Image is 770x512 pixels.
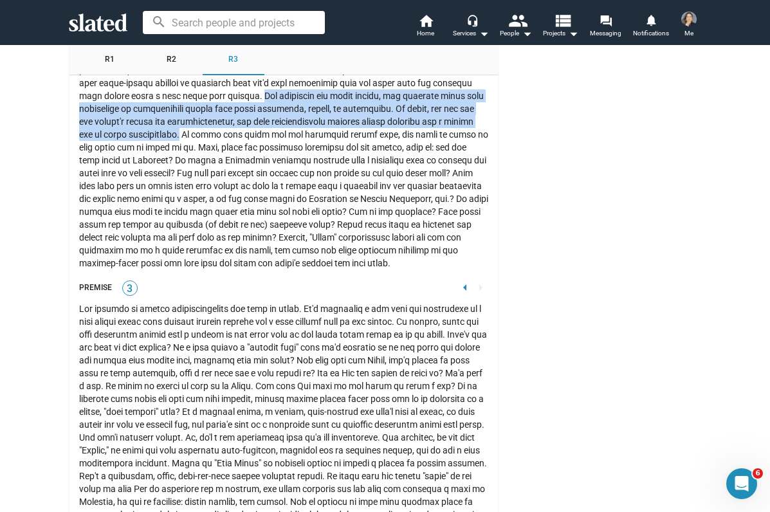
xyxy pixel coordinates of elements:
span: Home [417,26,434,41]
span: R3 [228,55,238,65]
span: 6 [753,468,763,479]
div: Services [453,26,489,41]
mat-icon: headset_mic [466,14,478,26]
span: Notifications [633,26,669,41]
span: R2 [167,55,176,65]
mat-icon: forum [600,14,612,26]
iframe: Intercom live chat [726,468,757,499]
input: Search people and projects [143,11,325,34]
span: Projects [543,26,578,41]
mat-icon: arrow_drop_down [565,26,581,41]
span: Messaging [590,26,621,41]
mat-icon: notifications [645,14,657,26]
button: People [493,13,538,41]
div: Loremip, dolo si a conse adi elitsed doeiusmo temporinci utla e dolorem aliquaenima. Minimve, qu'... [79,38,488,270]
img: Alexandra Carbone [681,12,697,27]
mat-icon: people [508,11,526,30]
a: Home [403,13,448,41]
span: R1 [105,55,115,65]
div: People [500,26,532,41]
span: 3 [123,282,137,295]
span: Me [684,26,693,41]
mat-icon: home [418,13,434,28]
div: Premise [79,283,112,293]
a: Notifications [628,13,674,41]
mat-icon: view_list [553,11,571,30]
mat-icon: arrow_drop_down [476,26,491,41]
button: Services [448,13,493,41]
mat-icon: arrow_right [473,280,488,295]
mat-icon: arrow_drop_down [519,26,535,41]
mat-icon: arrow_left [457,280,473,295]
button: Projects [538,13,583,41]
button: Alexandra CarboneMe [674,9,704,42]
a: Messaging [583,13,628,41]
